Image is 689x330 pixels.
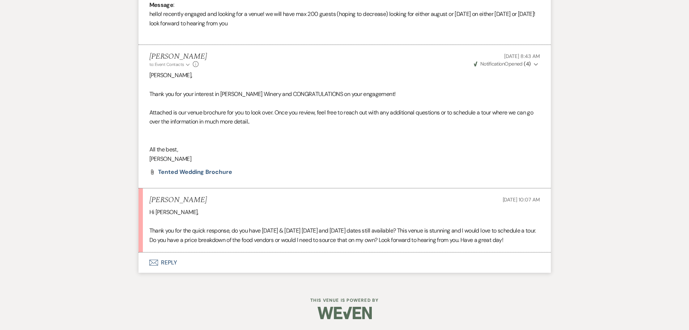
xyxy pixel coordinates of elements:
span: Notification [480,60,505,67]
span: All the best, [149,146,178,153]
h5: [PERSON_NAME] [149,196,207,205]
strong: ( 4 ) [524,60,531,67]
button: Reply [139,252,551,273]
span: to: Event Contacts [149,62,184,67]
span: Thank you for your interest in [PERSON_NAME] Winery and CONGRATULATIONS on your engagement! [149,90,396,98]
span: Opened [474,60,531,67]
button: NotificationOpened (4) [473,60,540,68]
span: [DATE] 10:07 AM [503,196,540,203]
a: Tented Wedding Brochure [158,169,232,175]
span: [DATE] 8:43 AM [504,53,540,59]
p: Thank you for the quick response, do you have [DATE] & [DATE] [DATE] and [DATE] dates still avail... [149,226,540,245]
p: Hi [PERSON_NAME], [149,208,540,217]
img: Weven Logo [318,300,372,326]
p: [PERSON_NAME], [149,71,540,80]
b: Message [149,1,174,9]
button: to: Event Contacts [149,61,191,68]
span: Attached is our venue brochure for you to look over. Once you review, feel free to reach out with... [149,109,533,126]
span: Tented Wedding Brochure [158,168,232,176]
p: [PERSON_NAME] [149,154,540,164]
h5: [PERSON_NAME] [149,52,207,61]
